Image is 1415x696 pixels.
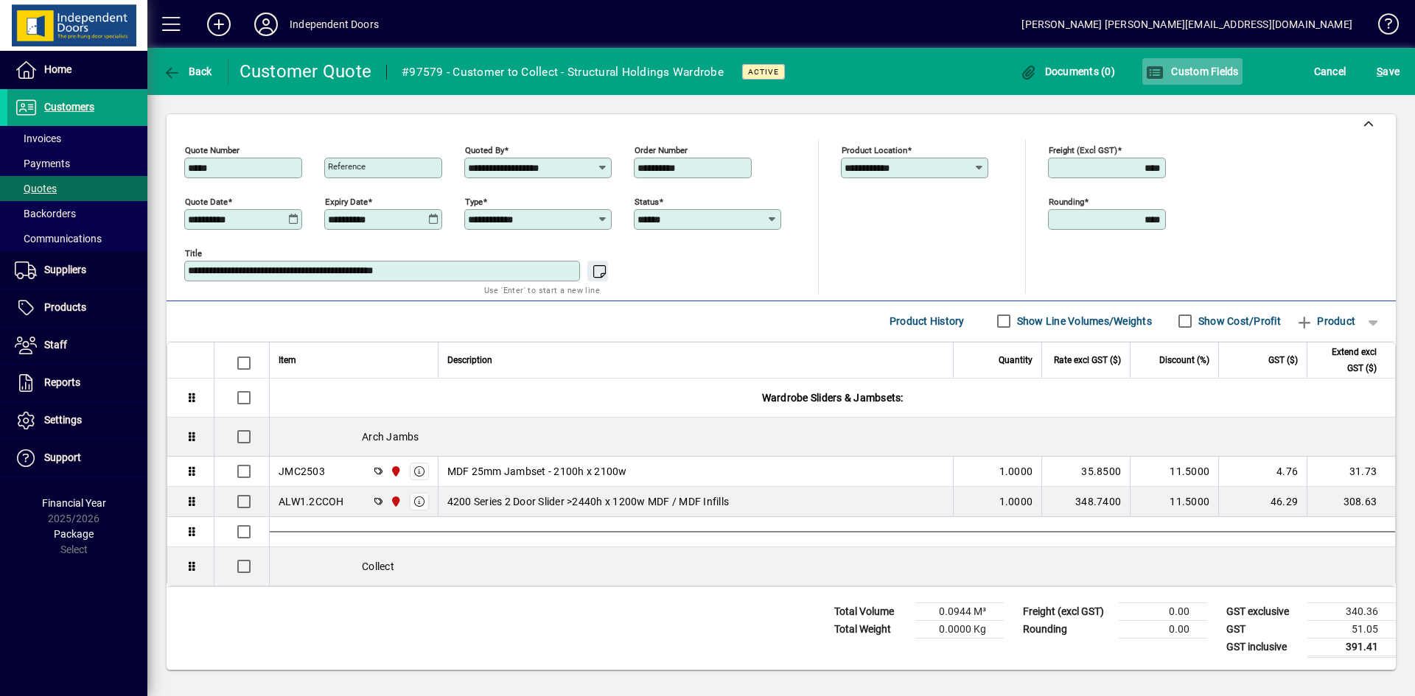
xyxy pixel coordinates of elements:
[1218,487,1307,517] td: 46.29
[1218,457,1307,487] td: 4.76
[7,327,147,364] a: Staff
[44,264,86,275] span: Suppliers
[240,60,372,83] div: Customer Quote
[7,176,147,201] a: Quotes
[635,144,688,155] mat-label: Order number
[1054,352,1121,368] span: Rate excl GST ($)
[1016,620,1119,638] td: Rounding
[1307,487,1395,517] td: 308.63
[1146,66,1239,77] span: Custom Fields
[827,602,915,620] td: Total Volume
[185,196,228,206] mat-label: Quote date
[279,352,296,368] span: Item
[242,11,290,38] button: Profile
[1051,494,1121,509] div: 348.7400
[1310,58,1350,85] button: Cancel
[386,463,403,479] span: Christchurch
[1316,344,1377,376] span: Extend excl GST ($)
[447,494,730,509] span: 4200 Series 2 Door Slider >2440h x 1200w MDF / MDF Infills
[1049,196,1084,206] mat-label: Rounding
[195,11,242,38] button: Add
[44,451,81,463] span: Support
[635,196,659,206] mat-label: Status
[1130,457,1218,487] td: 11.5000
[15,133,61,144] span: Invoices
[159,58,216,85] button: Back
[1377,60,1400,83] span: ave
[44,101,94,113] span: Customers
[1307,638,1396,656] td: 391.41
[1195,314,1281,328] label: Show Cost/Profit
[7,151,147,176] a: Payments
[44,339,67,351] span: Staff
[1119,602,1207,620] td: 0.00
[1296,309,1355,333] span: Product
[44,376,80,388] span: Reports
[1307,602,1396,620] td: 340.36
[7,365,147,401] a: Reports
[7,440,147,477] a: Support
[1288,308,1363,334] button: Product
[325,196,368,206] mat-label: Expiry date
[748,67,779,77] span: Active
[484,281,600,298] mat-hint: Use 'Enter' to start a new line
[15,233,102,245] span: Communications
[999,464,1033,479] span: 1.0000
[7,126,147,151] a: Invoices
[1307,620,1396,638] td: 51.05
[15,208,76,219] span: Backorders
[1367,3,1397,51] a: Knowledge Base
[42,497,106,509] span: Financial Year
[1219,602,1307,620] td: GST exclusive
[7,226,147,251] a: Communications
[447,464,627,479] span: MDF 25mm Jambset - 2100h x 2100w
[1016,602,1119,620] td: Freight (excl GST)
[1268,352,1298,368] span: GST ($)
[447,352,492,368] span: Description
[328,161,366,172] mat-label: Reference
[1130,487,1218,517] td: 11.5000
[279,464,325,479] div: JMC2503
[1142,58,1243,85] button: Custom Fields
[884,308,971,334] button: Product History
[827,620,915,638] td: Total Weight
[1307,457,1395,487] td: 31.73
[1219,620,1307,638] td: GST
[44,63,71,75] span: Home
[185,247,202,258] mat-label: Title
[1314,60,1346,83] span: Cancel
[279,494,344,509] div: ALW1.2CCOH
[15,158,70,169] span: Payments
[915,602,1004,620] td: 0.0944 M³
[1049,144,1117,155] mat-label: Freight (excl GST)
[7,252,147,289] a: Suppliers
[147,58,228,85] app-page-header-button: Back
[7,402,147,439] a: Settings
[465,196,483,206] mat-label: Type
[44,301,86,313] span: Products
[1119,620,1207,638] td: 0.00
[1051,464,1121,479] div: 35.8500
[915,620,1004,638] td: 0.0000 Kg
[15,183,57,194] span: Quotes
[1016,58,1119,85] button: Documents (0)
[999,494,1033,509] span: 1.0000
[270,418,1395,456] div: Arch Jambs
[7,289,147,326] a: Products
[386,493,403,510] span: Christchurch
[185,144,240,155] mat-label: Quote number
[1159,352,1209,368] span: Discount (%)
[1373,58,1403,85] button: Save
[163,66,212,77] span: Back
[1377,66,1383,77] span: S
[1219,638,1307,656] td: GST inclusive
[1019,66,1115,77] span: Documents (0)
[402,60,724,84] div: #97579 - Customer to Collect - Structural Holdings Wardrobe
[999,352,1033,368] span: Quantity
[7,52,147,88] a: Home
[290,13,379,36] div: Independent Doors
[54,528,94,540] span: Package
[270,547,1395,586] div: Collect
[465,144,504,155] mat-label: Quoted by
[44,414,82,426] span: Settings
